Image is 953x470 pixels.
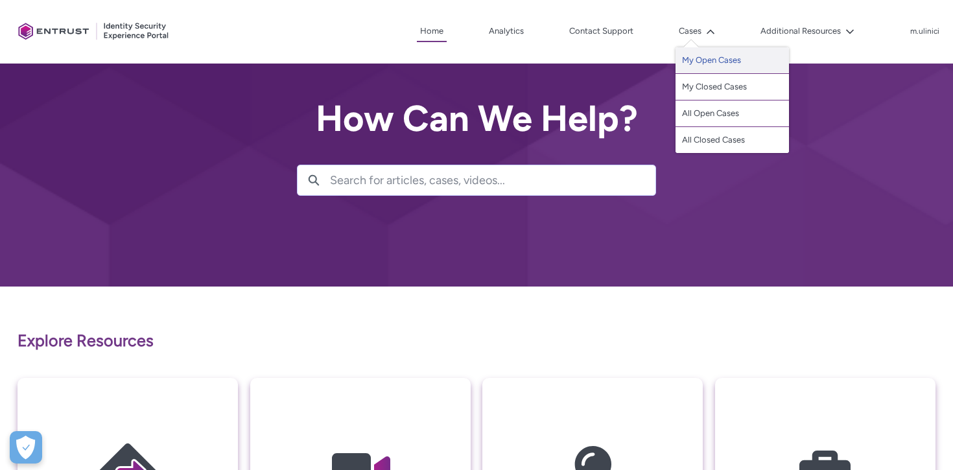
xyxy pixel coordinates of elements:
[330,165,655,195] input: Search for articles, cases, videos...
[676,47,789,74] a: My Open Cases
[676,127,789,153] a: All Closed Cases
[676,21,718,41] button: Cases
[417,21,447,42] a: Home
[18,329,935,353] p: Explore Resources
[297,99,656,139] h2: How Can We Help?
[910,24,940,37] button: User Profile m.ulinici
[10,431,42,464] button: Open Preferences
[298,165,330,195] button: Search
[566,21,637,41] a: Contact Support
[910,27,939,36] p: m.ulinici
[676,74,789,100] a: My Closed Cases
[757,21,858,41] button: Additional Resources
[486,21,527,41] a: Analytics, opens in new tab
[676,100,789,127] a: All Open Cases
[10,431,42,464] div: Cookie Preferences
